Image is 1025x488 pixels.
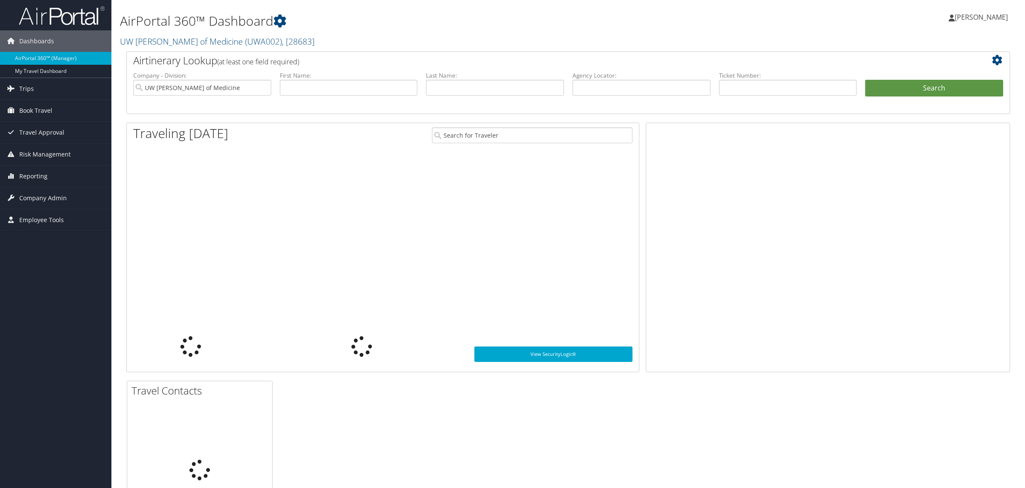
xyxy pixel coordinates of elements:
label: Ticket Number: [719,71,857,80]
h1: Traveling [DATE] [133,124,228,142]
span: [PERSON_NAME] [955,12,1008,22]
img: airportal-logo.png [19,6,105,26]
a: [PERSON_NAME] [949,4,1016,30]
input: Search for Traveler [432,127,632,143]
span: Employee Tools [19,209,64,231]
label: Last Name: [426,71,564,80]
span: Company Admin [19,187,67,209]
span: Risk Management [19,144,71,165]
label: Company - Division: [133,71,271,80]
span: Travel Approval [19,122,64,143]
span: , [ 28683 ] [282,36,315,47]
button: Search [865,80,1003,97]
label: First Name: [280,71,418,80]
h2: Airtinerary Lookup [133,53,929,68]
span: Dashboards [19,30,54,52]
span: Trips [19,78,34,99]
span: Book Travel [19,100,52,121]
h2: Travel Contacts [132,383,272,398]
span: Reporting [19,166,48,187]
span: (at least one field required) [217,57,299,66]
span: ( UWA002 ) [245,36,282,47]
a: View SecurityLogic® [474,346,632,362]
a: UW [PERSON_NAME] of Medicine [120,36,315,47]
label: Agency Locator: [572,71,710,80]
h1: AirPortal 360™ Dashboard [120,12,718,30]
